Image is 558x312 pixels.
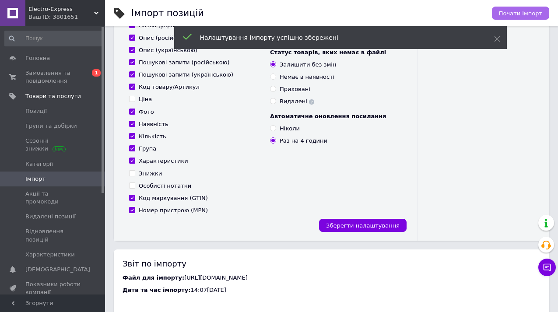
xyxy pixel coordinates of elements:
h1: Імпорт позицій [131,8,204,18]
div: Ваш ID: 3801651 [28,13,105,21]
div: Пошукові запити (російською) [139,59,230,67]
div: Номер пристрою (MPN) [139,207,208,214]
span: [URL][DOMAIN_NAME] [184,274,248,281]
input: Пошук [4,31,103,46]
div: Опис (російською) [139,34,194,42]
div: Група [139,145,156,153]
span: 1 [92,69,101,77]
span: Категорії [25,160,53,168]
span: Позиції [25,107,47,115]
span: Характеристики [25,251,75,259]
span: Товари та послуги [25,92,81,100]
div: Немає в наявності [280,73,334,81]
div: Ціна [139,95,152,103]
div: Знижки [139,170,162,178]
div: Ніколи [280,125,300,133]
button: Почати імпорт [492,7,549,20]
div: Налаштування імпорту успішно збережені [200,33,472,42]
span: Головна [25,54,50,62]
span: 14:07[DATE] [190,287,226,293]
span: Файл для імпорту: [123,274,184,281]
div: Автоматичне оновлення посилання [270,112,402,120]
div: Опис (українською) [139,46,197,54]
div: Фото [139,108,154,116]
span: Почати імпорт [499,10,542,17]
div: Наявність [139,120,168,128]
div: Особисті нотатки [139,182,191,190]
span: Імпорт [25,175,46,183]
div: Приховані [280,85,310,93]
div: Видалені [280,98,314,105]
span: Зберегти налаштування [326,222,400,229]
div: Код маркування (GTIN) [139,194,208,202]
div: Статус товарів, яких немає в файлі [270,49,402,56]
span: Акції та промокоди [25,190,81,206]
span: [DEMOGRAPHIC_DATA] [25,266,90,273]
div: Залишити без змін [280,61,336,69]
span: Electro-Express [28,5,94,13]
span: Групи та добірки [25,122,77,130]
span: Сезонні знижки [25,137,81,153]
div: Кількість [139,133,166,140]
button: Зберегти налаштування [319,219,407,232]
div: Звіт по імпорту [123,258,540,269]
span: Показники роботи компанії [25,280,81,296]
div: Характеристики [139,157,188,165]
span: Видалені позиції [25,213,76,221]
span: Відновлення позицій [25,228,81,243]
span: Дата та час імпорту: [123,287,190,293]
div: Код товару/Артикул [139,83,200,91]
div: Пошукові запити (українською) [139,71,233,79]
button: Чат з покупцем [538,259,556,276]
div: Раз на 4 години [280,137,327,145]
span: Замовлення та повідомлення [25,69,81,85]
